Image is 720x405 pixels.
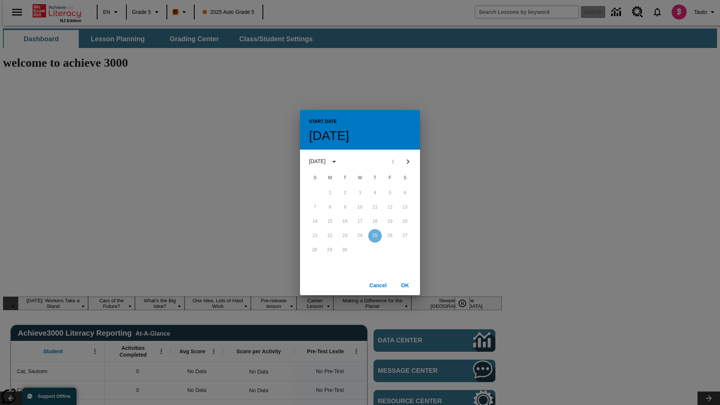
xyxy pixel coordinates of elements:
[398,171,412,186] span: Saturday
[309,116,337,128] span: Start Date
[309,157,325,165] div: [DATE]
[308,171,322,186] span: Sunday
[323,171,337,186] span: Monday
[338,171,352,186] span: Tuesday
[309,128,349,144] h4: [DATE]
[328,155,340,168] button: calendar view is open, switch to year view
[368,171,382,186] span: Thursday
[393,279,417,292] button: OK
[353,171,367,186] span: Wednesday
[400,154,415,169] button: Next month
[383,171,397,186] span: Friday
[366,279,390,292] button: Cancel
